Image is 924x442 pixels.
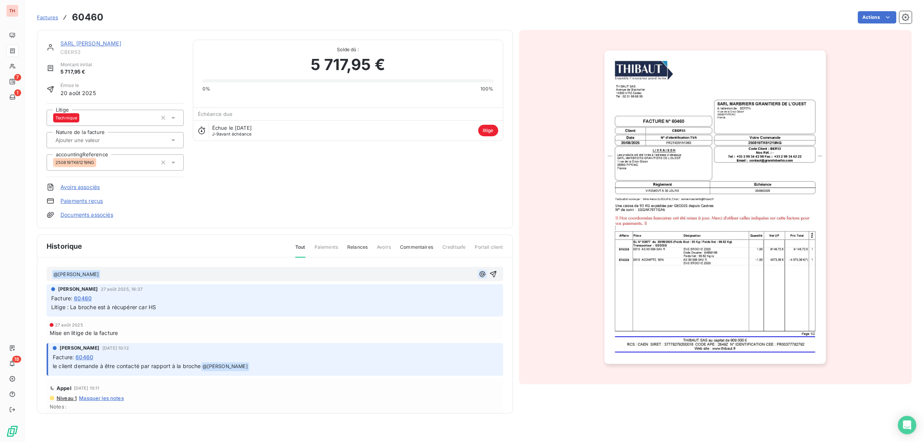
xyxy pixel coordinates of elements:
[60,197,103,205] a: Paiements reçus
[58,286,98,293] span: [PERSON_NAME]
[203,46,494,53] span: Solde dû :
[212,131,219,137] span: J-9
[212,132,252,136] span: avant échéance
[377,244,391,257] span: Avoirs
[37,14,58,20] span: Factures
[201,362,249,371] span: @ [PERSON_NAME]
[74,386,100,390] span: [DATE] 10:11
[604,50,826,364] img: invoice_thumbnail
[400,244,433,257] span: Commentaires
[442,244,466,257] span: Creditsafe
[6,5,18,17] div: TH
[60,61,92,68] span: Montant initial
[14,74,21,81] span: 7
[212,125,252,131] span: Échue le [DATE]
[6,425,18,437] img: Logo LeanPay
[480,85,494,92] span: 100%
[57,385,72,391] span: Appel
[50,403,500,410] span: Notes :
[60,345,99,352] span: [PERSON_NAME]
[47,241,82,251] span: Historique
[53,363,201,369] span: le client demande à être contacté par rapport à la broche
[60,40,121,47] a: SARL [PERSON_NAME]
[102,346,129,350] span: [DATE] 10:12
[79,395,124,401] span: Masquer les notes
[858,11,896,23] button: Actions
[60,89,96,97] span: 20 août 2025
[311,53,385,76] span: 5 717,95 €
[50,329,118,337] span: Mise en litige de la facture
[347,244,368,257] span: Relances
[60,68,92,76] span: 5 717,95 €
[101,287,142,291] span: 27 août 2025, 16:37
[898,416,916,434] div: Open Intercom Messenger
[55,137,132,144] input: Ajouter une valeur
[60,49,184,55] span: CBER53
[53,353,74,361] span: Facture :
[475,244,503,257] span: Portail client
[74,294,92,302] span: 60460
[295,244,305,258] span: Tout
[14,89,21,96] span: 1
[203,85,210,92] span: 0%
[52,270,100,279] span: @ [PERSON_NAME]
[60,183,100,191] a: Avoirs associés
[75,353,93,361] span: 60460
[55,116,77,120] span: Technique
[51,294,72,302] span: Facture :
[56,395,77,401] span: Niveau 1
[12,356,21,363] span: 18
[37,13,58,21] a: Factures
[315,244,338,257] span: Paiements
[55,160,94,165] span: 250819TK61219NG
[72,10,103,24] h3: 60460
[50,412,500,418] span: Facture reçue, va voir avec sa direction pour le paiement, pas de date à m'indiquer
[478,125,498,136] span: litige
[198,111,233,117] span: Échéance due
[55,323,83,327] span: 27 août 2025
[60,211,113,219] a: Documents associés
[51,304,156,310] span: Litige : La broche est à récupérer car HS
[60,82,96,89] span: Émise le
